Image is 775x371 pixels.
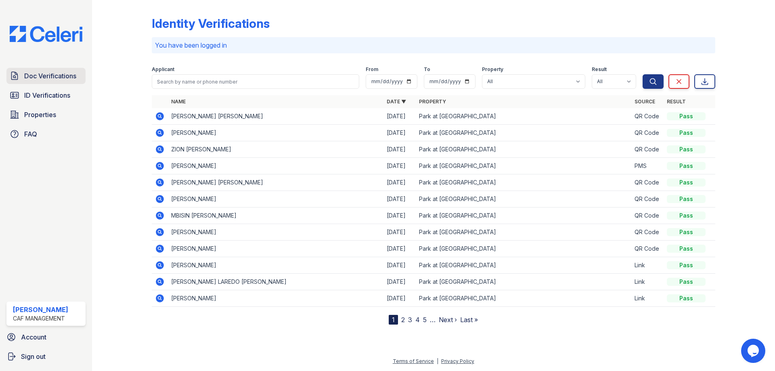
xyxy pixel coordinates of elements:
[416,174,631,191] td: Park at [GEOGRAPHIC_DATA]
[13,305,68,314] div: [PERSON_NAME]
[383,257,416,274] td: [DATE]
[667,278,706,286] div: Pass
[383,108,416,125] td: [DATE]
[419,99,446,105] a: Property
[168,274,383,290] td: [PERSON_NAME] LAREDO [PERSON_NAME]
[408,316,412,324] a: 3
[439,316,457,324] a: Next ›
[383,141,416,158] td: [DATE]
[416,191,631,208] td: Park at [GEOGRAPHIC_DATA]
[416,158,631,174] td: Park at [GEOGRAPHIC_DATA]
[416,208,631,224] td: Park at [GEOGRAPHIC_DATA]
[430,315,436,325] span: …
[631,257,664,274] td: Link
[416,241,631,257] td: Park at [GEOGRAPHIC_DATA]
[24,90,70,100] span: ID Verifications
[24,129,37,139] span: FAQ
[168,290,383,307] td: [PERSON_NAME]
[631,274,664,290] td: Link
[631,141,664,158] td: QR Code
[631,174,664,191] td: QR Code
[168,174,383,191] td: [PERSON_NAME] [PERSON_NAME]
[3,26,89,42] img: CE_Logo_Blue-a8612792a0a2168367f1c8372b55b34899dd931a85d93a1a3d3e32e68fde9ad4.png
[21,332,46,342] span: Account
[152,66,174,73] label: Applicant
[631,208,664,224] td: QR Code
[168,108,383,125] td: [PERSON_NAME] [PERSON_NAME]
[389,315,398,325] div: 1
[667,261,706,269] div: Pass
[631,108,664,125] td: QR Code
[592,66,607,73] label: Result
[416,257,631,274] td: Park at [GEOGRAPHIC_DATA]
[6,68,86,84] a: Doc Verifications
[383,290,416,307] td: [DATE]
[168,208,383,224] td: MBISIN [PERSON_NAME]
[387,99,406,105] a: Date ▼
[168,241,383,257] td: [PERSON_NAME]
[437,358,438,364] div: |
[152,16,270,31] div: Identity Verifications
[155,40,712,50] p: You have been logged in
[383,174,416,191] td: [DATE]
[441,358,474,364] a: Privacy Policy
[383,158,416,174] td: [DATE]
[667,228,706,236] div: Pass
[13,314,68,323] div: CAF Management
[383,224,416,241] td: [DATE]
[416,224,631,241] td: Park at [GEOGRAPHIC_DATA]
[667,245,706,253] div: Pass
[423,316,427,324] a: 5
[631,191,664,208] td: QR Code
[3,329,89,345] a: Account
[383,274,416,290] td: [DATE]
[6,107,86,123] a: Properties
[631,158,664,174] td: PMS
[24,71,76,81] span: Doc Verifications
[168,141,383,158] td: ZION [PERSON_NAME]
[631,125,664,141] td: QR Code
[667,212,706,220] div: Pass
[393,358,434,364] a: Terms of Service
[667,145,706,153] div: Pass
[171,99,186,105] a: Name
[3,348,89,365] a: Sign out
[415,316,420,324] a: 4
[631,224,664,241] td: QR Code
[168,158,383,174] td: [PERSON_NAME]
[168,125,383,141] td: [PERSON_NAME]
[401,316,405,324] a: 2
[168,257,383,274] td: [PERSON_NAME]
[482,66,503,73] label: Property
[424,66,430,73] label: To
[21,352,46,361] span: Sign out
[168,191,383,208] td: [PERSON_NAME]
[667,162,706,170] div: Pass
[631,241,664,257] td: QR Code
[416,108,631,125] td: Park at [GEOGRAPHIC_DATA]
[667,112,706,120] div: Pass
[383,208,416,224] td: [DATE]
[460,316,478,324] a: Last »
[416,141,631,158] td: Park at [GEOGRAPHIC_DATA]
[6,87,86,103] a: ID Verifications
[667,129,706,137] div: Pass
[383,241,416,257] td: [DATE]
[416,290,631,307] td: Park at [GEOGRAPHIC_DATA]
[416,125,631,141] td: Park at [GEOGRAPHIC_DATA]
[667,195,706,203] div: Pass
[168,224,383,241] td: [PERSON_NAME]
[416,274,631,290] td: Park at [GEOGRAPHIC_DATA]
[635,99,655,105] a: Source
[667,99,686,105] a: Result
[667,178,706,187] div: Pass
[383,191,416,208] td: [DATE]
[667,294,706,302] div: Pass
[741,339,767,363] iframe: chat widget
[631,290,664,307] td: Link
[152,74,359,89] input: Search by name or phone number
[6,126,86,142] a: FAQ
[24,110,56,119] span: Properties
[366,66,378,73] label: From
